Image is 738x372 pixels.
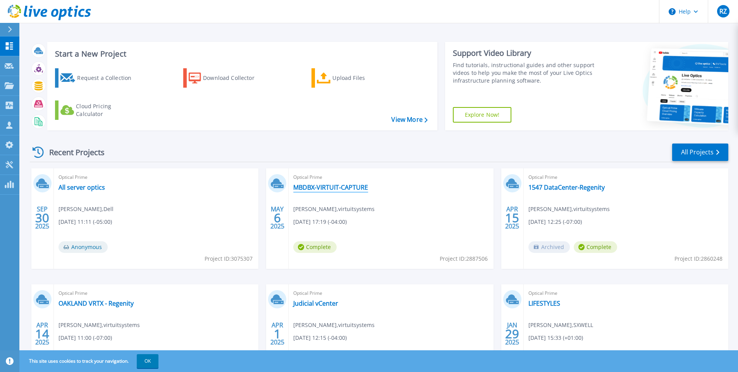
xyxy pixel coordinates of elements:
[293,241,337,253] span: Complete
[270,320,285,348] div: APR 2025
[58,321,140,329] span: [PERSON_NAME] , virtuitsystems
[293,299,338,307] a: Judicial vCenter
[528,205,610,213] span: [PERSON_NAME] , virtuitsystems
[203,70,265,86] div: Download Collector
[35,320,50,348] div: APR 2025
[58,183,105,191] a: All server optics
[528,289,724,298] span: Optical Prime
[77,70,139,86] div: Request a Collection
[719,8,727,14] span: RZ
[55,68,141,88] a: Request a Collection
[674,254,723,263] span: Project ID: 2860248
[311,68,398,88] a: Upload Files
[30,143,115,162] div: Recent Projects
[440,254,488,263] span: Project ID: 2887506
[137,354,158,368] button: OK
[270,204,285,232] div: MAY 2025
[528,334,583,342] span: [DATE] 15:33 (+01:00)
[205,254,253,263] span: Project ID: 3075307
[293,173,489,182] span: Optical Prime
[453,48,597,58] div: Support Video Library
[35,215,49,221] span: 30
[505,330,519,337] span: 29
[58,205,114,213] span: [PERSON_NAME] , Dell
[293,289,489,298] span: Optical Prime
[58,299,134,307] a: OAKLAND VRTX - Regenity
[58,334,112,342] span: [DATE] 11:00 (-07:00)
[528,218,582,226] span: [DATE] 12:25 (-07:00)
[528,321,593,329] span: [PERSON_NAME] , SXWELL
[55,100,141,120] a: Cloud Pricing Calculator
[528,241,570,253] span: Archived
[293,321,375,329] span: [PERSON_NAME] , virtuitsystems
[505,204,520,232] div: APR 2025
[274,330,281,337] span: 1
[55,50,427,58] h3: Start a New Project
[528,183,605,191] a: 1547 DataCenter-Regenity
[293,218,347,226] span: [DATE] 17:19 (-04:00)
[58,218,112,226] span: [DATE] 11:11 (-05:00)
[21,354,158,368] span: This site uses cookies to track your navigation.
[505,215,519,221] span: 15
[58,289,254,298] span: Optical Prime
[183,68,270,88] a: Download Collector
[391,116,427,123] a: View More
[35,204,50,232] div: SEP 2025
[293,183,368,191] a: MBDBX-VIRTUIT-CAPTURE
[574,241,617,253] span: Complete
[528,299,560,307] a: LIFESTYLES
[58,173,254,182] span: Optical Prime
[293,334,347,342] span: [DATE] 12:15 (-04:00)
[76,102,138,118] div: Cloud Pricing Calculator
[332,70,394,86] div: Upload Files
[58,241,108,253] span: Anonymous
[274,215,281,221] span: 6
[453,107,512,123] a: Explore Now!
[293,205,375,213] span: [PERSON_NAME] , virtuitsystems
[672,144,728,161] a: All Projects
[35,330,49,337] span: 14
[528,173,724,182] span: Optical Prime
[453,61,597,85] div: Find tutorials, instructional guides and other support videos to help you make the most of your L...
[505,320,520,348] div: JAN 2025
